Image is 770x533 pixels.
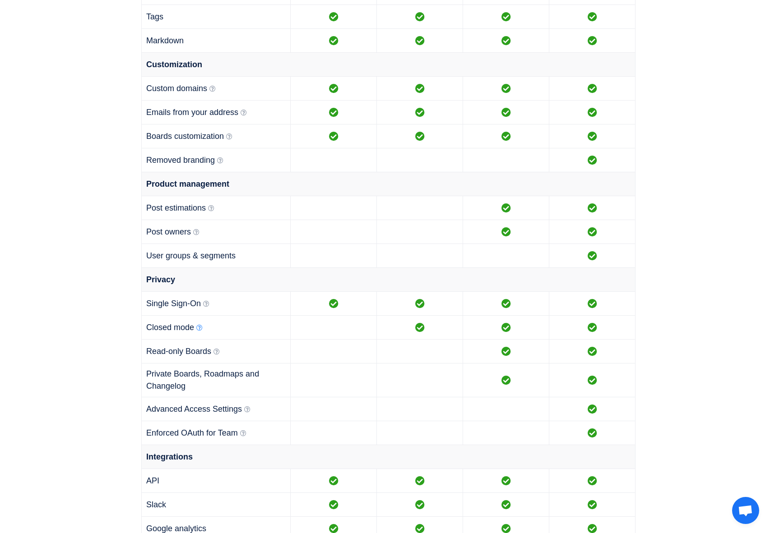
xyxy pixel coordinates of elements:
div: Chat öffnen [732,497,759,524]
span: Removed branding [146,156,215,165]
span: Post estimations [146,203,206,212]
span: Custom domains [146,84,207,93]
td: Integrations [142,445,635,469]
td: API [142,469,291,493]
span: Boards customization [146,132,224,141]
span: Read-only Boards [146,347,211,356]
span: Advanced Access Settings [146,404,242,414]
span: Post owners [146,227,191,236]
td: Slack [142,493,291,517]
td: Private Boards, Roadmaps and Changelog [142,363,291,397]
td: Privacy [142,268,635,292]
td: Tags [142,5,291,29]
td: Customization [142,53,635,77]
td: Product management [142,172,635,196]
span: Enforced OAuth for Team [146,428,238,437]
span: Emails from your address [146,108,238,117]
td: Markdown [142,29,291,53]
td: User groups & segments [142,244,291,268]
span: Closed mode [146,323,194,332]
span: Single Sign-On [146,299,201,308]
